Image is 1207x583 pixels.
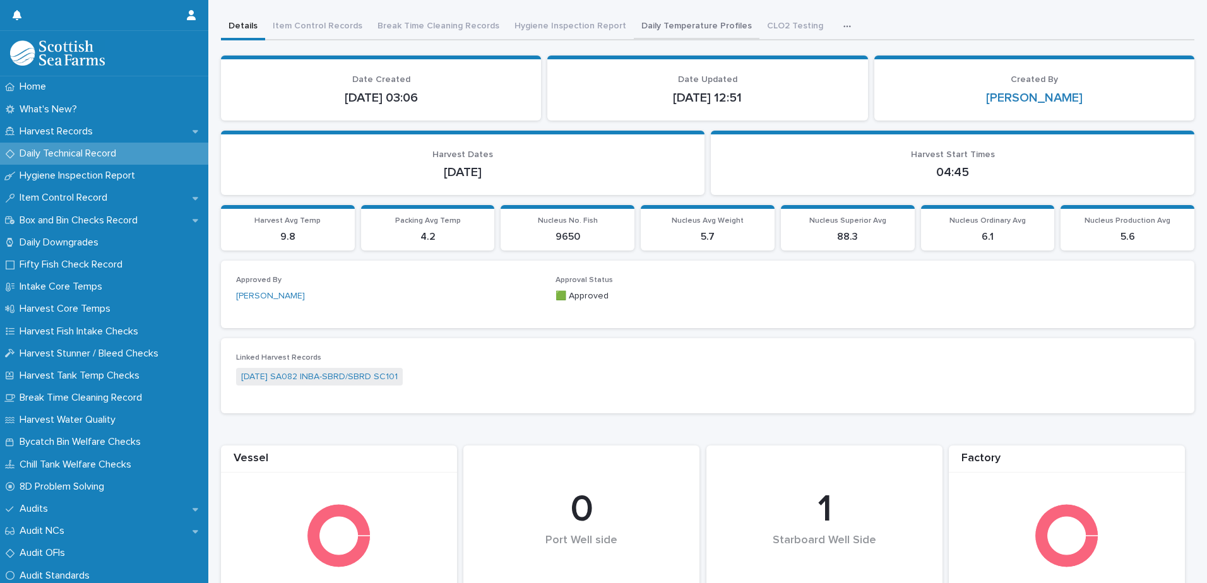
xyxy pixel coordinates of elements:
[15,570,100,582] p: Audit Standards
[15,126,103,138] p: Harvest Records
[221,452,457,473] div: Vessel
[986,90,1083,105] a: [PERSON_NAME]
[236,290,305,303] a: [PERSON_NAME]
[15,148,126,160] p: Daily Technical Record
[15,436,151,448] p: Bycatch Bin Welfare Checks
[556,276,613,284] span: Approval Status
[485,534,678,574] div: Port Well side
[236,90,526,105] p: [DATE] 03:06
[562,90,852,105] p: [DATE] 12:51
[15,303,121,315] p: Harvest Core Temps
[369,231,487,243] p: 4.2
[809,217,886,225] span: Nucleus Superior Avg
[929,231,1047,243] p: 6.1
[10,40,105,66] img: mMrefqRFQpe26GRNOUkG
[759,14,831,40] button: CLO2 Testing
[395,217,461,225] span: Packing Avg Temp
[15,237,109,249] p: Daily Downgrades
[15,103,87,115] p: What's New?
[254,217,321,225] span: Harvest Avg Temp
[678,75,737,84] span: Date Updated
[728,534,921,574] div: Starboard Well Side
[15,192,117,204] p: Item Control Record
[15,547,75,559] p: Audit OFIs
[15,459,141,471] p: Chill Tank Welfare Checks
[1011,75,1058,84] span: Created By
[236,354,321,362] span: Linked Harvest Records
[15,348,169,360] p: Harvest Stunner / Bleed Checks
[788,231,907,243] p: 88.3
[370,14,507,40] button: Break Time Cleaning Records
[236,165,689,180] p: [DATE]
[15,281,112,293] p: Intake Core Temps
[648,231,767,243] p: 5.7
[485,487,678,533] div: 0
[634,14,759,40] button: Daily Temperature Profiles
[265,14,370,40] button: Item Control Records
[726,165,1179,180] p: 04:45
[15,81,56,93] p: Home
[538,217,598,225] span: Nucleus No. Fish
[15,215,148,227] p: Box and Bin Checks Record
[15,481,114,493] p: 8D Problem Solving
[15,414,126,426] p: Harvest Water Quality
[241,370,398,384] a: [DATE] SA082 INBA-SBRD/SBRD SC101
[1068,231,1187,243] p: 5.6
[15,326,148,338] p: Harvest Fish Intake Checks
[15,170,145,182] p: Hygiene Inspection Report
[15,525,74,537] p: Audit NCs
[672,217,744,225] span: Nucleus Avg Weight
[949,217,1026,225] span: Nucleus Ordinary Avg
[15,370,150,382] p: Harvest Tank Temp Checks
[15,392,152,404] p: Break Time Cleaning Record
[556,290,860,303] p: 🟩 Approved
[236,276,282,284] span: Approved By
[432,150,493,159] span: Harvest Dates
[229,231,347,243] p: 9.8
[15,503,58,515] p: Audits
[949,452,1185,473] div: Factory
[352,75,410,84] span: Date Created
[1085,217,1170,225] span: Nucleus Production Avg
[221,14,265,40] button: Details
[911,150,995,159] span: Harvest Start Times
[507,14,634,40] button: Hygiene Inspection Report
[508,231,627,243] p: 9650
[15,259,133,271] p: Fifty Fish Check Record
[728,487,921,533] div: 1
